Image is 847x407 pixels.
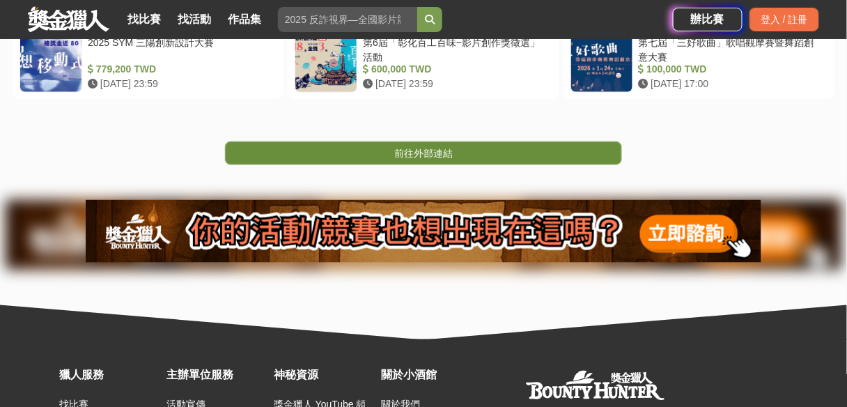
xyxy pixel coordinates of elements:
a: 找比賽 [122,10,166,29]
div: 登入 / 註冊 [749,8,819,31]
a: 第七屆「三好歌曲」歌唱觀摩賽暨舞蹈創意大賽 100,000 TWD [DATE] 17:00 [564,23,834,100]
span: 前往外部連結 [394,148,453,159]
a: 找活動 [172,10,217,29]
a: 作品集 [222,10,267,29]
div: 600,000 TWD [363,62,546,77]
div: 2025 SYM 三陽創新設計大賽 [88,36,271,62]
div: 第6屆「彰化百工百味~影片創作獎徵選」活動 [363,36,546,62]
img: 905fc34d-8193-4fb2-a793-270a69788fd0.png [86,200,761,263]
div: 神秘資源 [274,367,374,384]
div: 100,000 TWD [639,62,822,77]
div: 主辦單位服務 [166,367,267,384]
a: 第6屆「彰化百工百味~影片創作獎徵選」活動 600,000 TWD [DATE] 23:59 [288,23,559,100]
a: 2025 SYM 三陽創新設計大賽 779,200 TWD [DATE] 23:59 [13,23,283,100]
div: [DATE] 23:59 [363,77,546,91]
div: 779,200 TWD [88,62,271,77]
div: 關於小酒館 [381,367,481,384]
div: 第七屆「三好歌曲」歌唱觀摩賽暨舞蹈創意大賽 [639,36,822,62]
div: [DATE] 23:59 [88,77,271,91]
div: 獵人服務 [59,367,160,384]
div: [DATE] 17:00 [639,77,822,91]
a: 前往外部連結 [225,141,622,165]
input: 2025 反詐視界—全國影片競賽 [278,7,417,32]
a: 辦比賽 [673,8,743,31]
